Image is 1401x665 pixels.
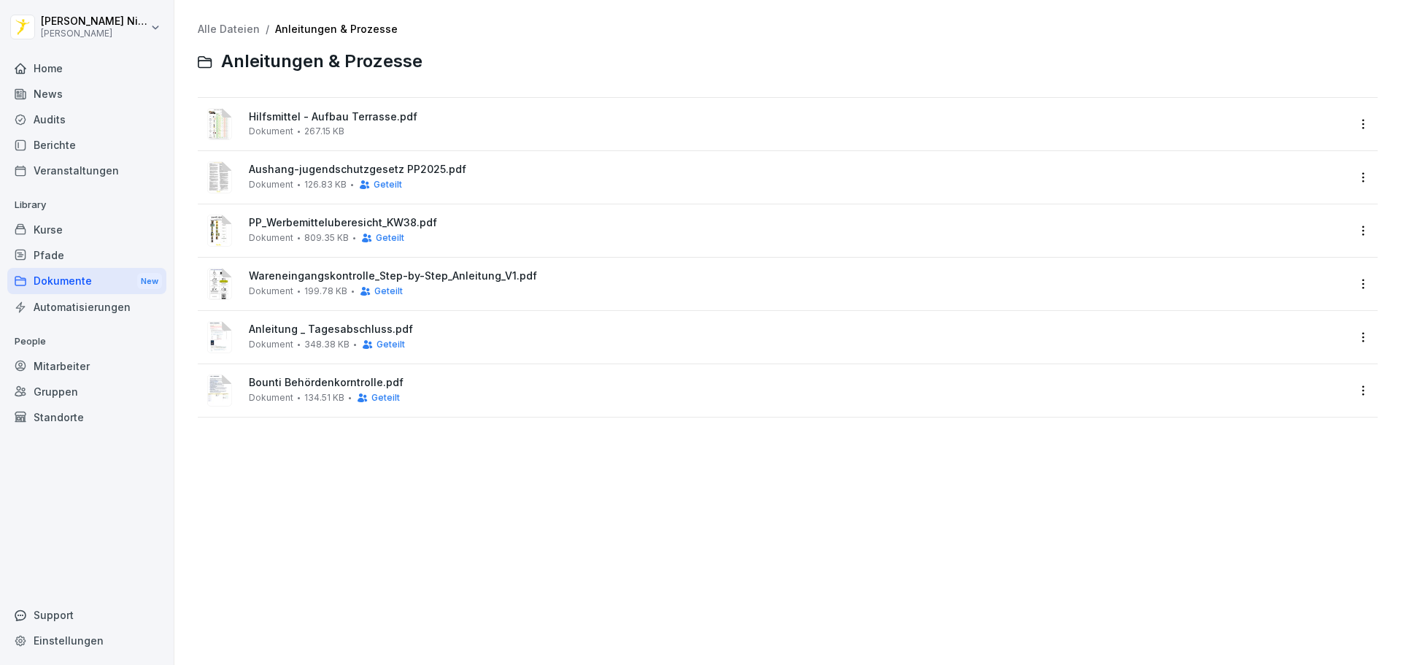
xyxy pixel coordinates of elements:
a: Standorte [7,404,166,430]
span: Dokument [249,339,293,350]
a: Home [7,55,166,81]
span: Anleitungen & Prozesse [221,51,422,72]
span: 199.78 KB [304,286,347,296]
a: Veranstaltungen [7,158,166,183]
span: Geteilt [377,339,405,350]
span: PP_Werbemitteluberesicht_KW38.pdf [249,217,1347,229]
span: Geteilt [374,180,402,190]
a: Kurse [7,217,166,242]
div: Support [7,602,166,628]
span: Aushang-jugendschutzgesetz PP2025.pdf [249,164,1347,176]
span: Anleitung _ Tagesabschluss.pdf [249,323,1347,336]
span: Dokument [249,286,293,296]
a: Anleitungen & Prozesse [275,23,398,35]
a: Gruppen [7,379,166,404]
div: New [137,273,162,290]
span: Wareneingangskontrolle_Step-by-Step_Anleitung_V1.pdf [249,270,1347,282]
span: Geteilt [374,286,403,296]
span: Dokument [249,393,293,403]
p: Library [7,193,166,217]
span: Dokument [249,180,293,190]
a: Automatisierungen [7,294,166,320]
a: News [7,81,166,107]
span: / [266,23,269,36]
a: Audits [7,107,166,132]
span: 126.83 KB [304,180,347,190]
span: 134.51 KB [304,393,344,403]
span: Geteilt [371,393,400,403]
p: [PERSON_NAME] Nindel [41,15,147,28]
span: Hilfsmittel - Aufbau Terrasse.pdf [249,111,1347,123]
span: Dokument [249,126,293,137]
p: People [7,330,166,353]
span: 267.15 KB [304,126,344,137]
span: 809.35 KB [304,233,349,243]
a: Einstellungen [7,628,166,653]
p: [PERSON_NAME] [41,28,147,39]
span: 348.38 KB [304,339,350,350]
a: Berichte [7,132,166,158]
a: DokumenteNew [7,268,166,295]
span: Dokument [249,233,293,243]
a: Pfade [7,242,166,268]
a: Alle Dateien [198,23,260,35]
a: Mitarbeiter [7,353,166,379]
span: Bounti Behördenkorntrolle.pdf [249,377,1347,389]
div: Dokumente [7,268,166,295]
span: Geteilt [376,233,404,243]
